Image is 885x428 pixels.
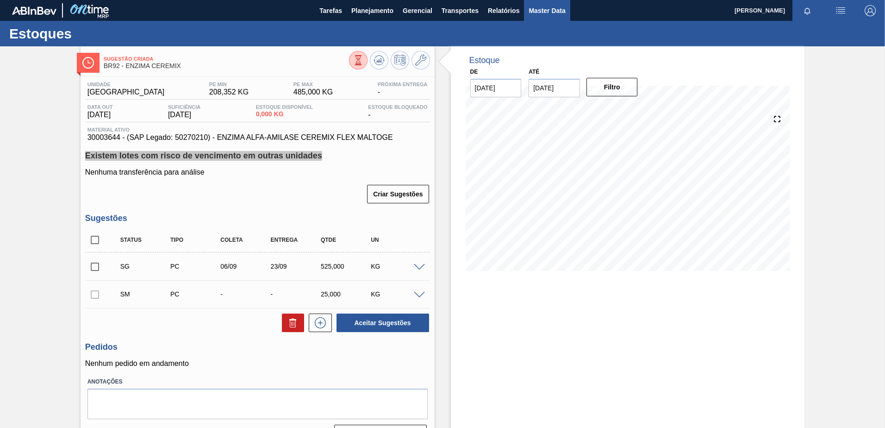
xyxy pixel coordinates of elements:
span: [GEOGRAPHIC_DATA] [87,88,165,96]
div: - [268,290,324,298]
div: UN [368,237,424,243]
div: Pedido de Compra [168,290,224,298]
span: 30003644 - (SAP Legado: 50270210) - ENZIMA ALFA-AMILASE CEREMIX FLEX MALTOGE [87,133,428,142]
div: 06/09/2025 [218,263,274,270]
div: Criar Sugestões [368,184,430,204]
button: Programar Estoque [391,51,409,69]
div: KG [368,263,424,270]
div: Status [118,237,174,243]
span: [DATE] [87,111,113,119]
div: 23/09/2025 [268,263,324,270]
div: - [366,104,430,119]
div: 525,000 [318,263,374,270]
img: userActions [835,5,846,16]
span: PE MIN [209,82,249,87]
span: Master Data [529,5,565,16]
span: Unidade [87,82,165,87]
span: BR92 - ENZIMA CEREMIX [104,63,349,69]
div: Entrega [268,237,324,243]
span: Data out [87,104,113,110]
button: Criar Sugestões [367,185,429,203]
div: KG [368,290,424,298]
button: Aceitar Sugestões [337,314,429,332]
span: 0,000 KG [256,111,313,118]
input: dd/mm/yyyy [529,79,580,97]
span: Estoque Disponível [256,104,313,110]
div: - [218,290,274,298]
p: Nenhuma transferência para análise [85,168,430,176]
button: Ir ao Master Data / Geral [411,51,430,69]
span: [DATE] [168,111,200,119]
img: Logout [865,5,876,16]
div: Sugestão Manual [118,290,174,298]
span: Material ativo [87,127,428,132]
span: Tarefas [319,5,342,16]
button: Notificações [792,4,822,17]
div: 25,000 [318,290,374,298]
button: Filtro [586,78,638,96]
div: Qtde [318,237,374,243]
span: Transportes [442,5,479,16]
div: - [375,82,430,96]
span: Gerencial [403,5,432,16]
h3: Pedidos [85,342,430,352]
div: Tipo [168,237,224,243]
span: Existem lotes com risco de vencimento em outras unidades [85,151,322,160]
span: PE MAX [293,82,333,87]
h1: Estoques [9,28,174,39]
span: Sugestão Criada [104,56,349,62]
div: Estoque [469,56,500,65]
label: Anotações [87,375,428,389]
div: Sugestão Criada [118,263,174,270]
span: 485,000 KG [293,88,333,96]
button: Visão Geral dos Estoques [349,51,368,69]
span: 208,352 KG [209,88,249,96]
span: Suficiência [168,104,200,110]
input: dd/mm/yyyy [470,79,522,97]
button: Atualizar Gráfico [370,51,388,69]
h3: Sugestões [85,214,430,223]
span: Relatórios [488,5,519,16]
img: TNhmsLtSVTkK8tSr43FrP2fwEKptu5GPRR3wAAAABJRU5ErkJggg== [12,6,56,15]
label: De [470,69,478,75]
span: Estoque Bloqueado [368,104,427,110]
div: Nova sugestão [304,314,332,332]
div: Aceitar Sugestões [332,313,430,333]
img: Ícone [82,57,94,69]
div: Pedido de Compra [168,263,224,270]
div: Excluir Sugestões [277,314,304,332]
label: Até [529,69,539,75]
span: Próxima Entrega [378,82,428,87]
p: Nenhum pedido em andamento [85,359,430,368]
div: Coleta [218,237,274,243]
span: Planejamento [351,5,393,16]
